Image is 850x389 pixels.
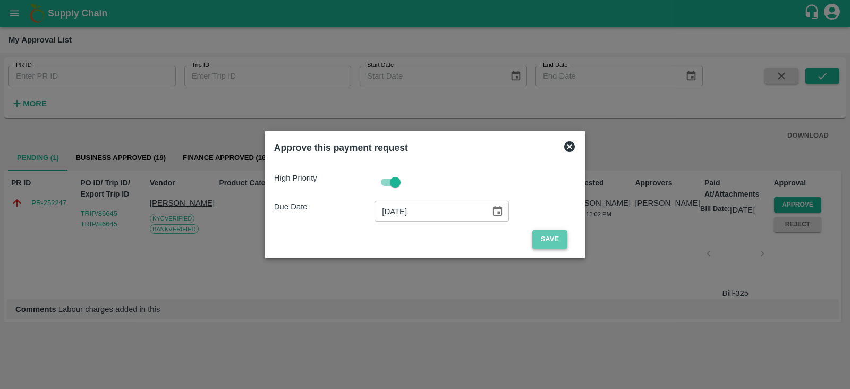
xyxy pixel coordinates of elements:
input: Due Date [375,201,483,221]
p: High Priority [274,172,375,184]
p: Due Date [274,201,375,213]
button: Choose date, selected date is Aug 22, 2025 [487,201,507,221]
button: Save [532,230,567,249]
b: Approve this payment request [274,142,408,153]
